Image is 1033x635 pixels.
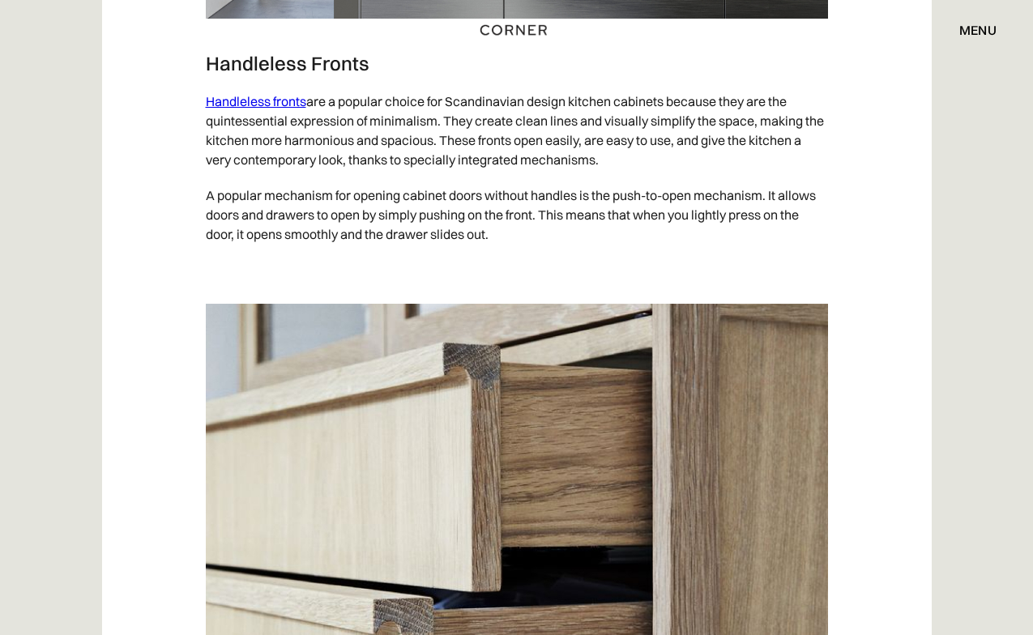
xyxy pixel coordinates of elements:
[469,19,565,40] a: home
[206,177,828,252] p: A popular mechanism for opening cabinet doors without handles is the push-to-open mechanism. It a...
[206,93,306,109] a: Handleless fronts
[206,51,828,75] h3: Handleless Fronts
[206,83,828,177] p: are a popular choice for Scandinavian design kitchen cabinets because they are the quintessential...
[959,23,997,36] div: menu
[943,16,997,44] div: menu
